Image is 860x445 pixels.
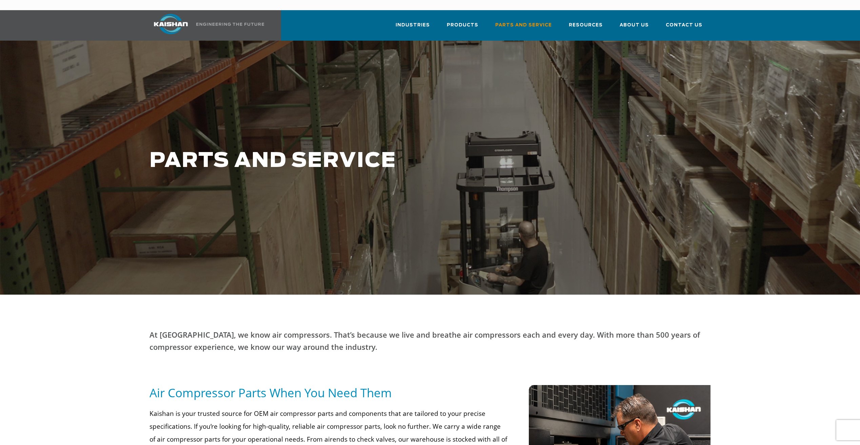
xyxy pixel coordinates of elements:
[145,14,196,34] img: kaishan logo
[447,16,478,39] a: Products
[666,21,702,29] span: Contact Us
[666,16,702,39] a: Contact Us
[447,21,478,29] span: Products
[495,21,552,29] span: Parts and Service
[569,21,603,29] span: Resources
[149,329,711,353] p: At [GEOGRAPHIC_DATA], we know air compressors. That’s because we live and breathe air compressors...
[149,385,507,400] h5: Air Compressor Parts When You Need Them
[196,23,264,26] img: Engineering the future
[149,150,616,172] h1: PARTS AND SERVICE
[145,10,265,41] a: Kaishan USA
[620,16,649,39] a: About Us
[495,16,552,39] a: Parts and Service
[396,21,430,29] span: Industries
[569,16,603,39] a: Resources
[620,21,649,29] span: About Us
[396,16,430,39] a: Industries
